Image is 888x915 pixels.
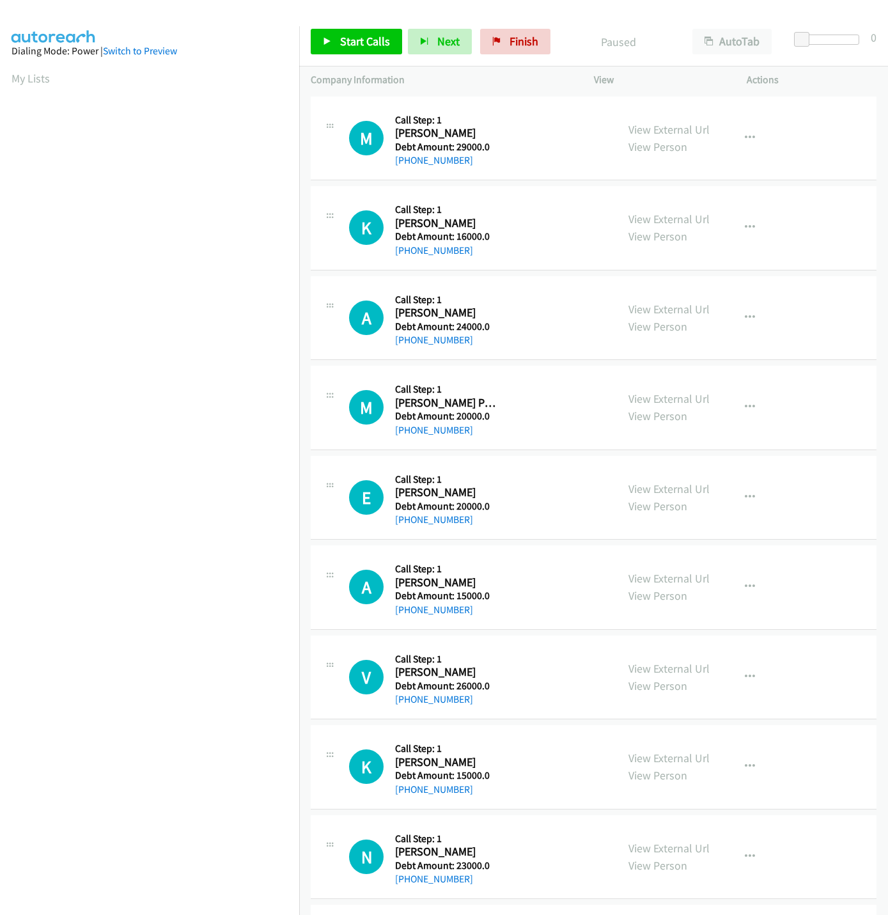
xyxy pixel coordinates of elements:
h2: [PERSON_NAME] [395,665,496,680]
a: View Person [628,768,687,783]
div: The call is yet to be attempted [349,749,384,784]
h2: [PERSON_NAME] [395,216,496,231]
a: Switch to Preview [103,45,177,57]
a: View Person [628,499,687,513]
a: [PHONE_NUMBER] [395,783,473,795]
button: Next [408,29,472,54]
div: Dialing Mode: Power | [12,43,288,59]
h5: Call Step: 1 [395,383,496,396]
a: [PHONE_NUMBER] [395,513,473,526]
a: My Lists [12,71,50,86]
div: The call is yet to be attempted [349,121,384,155]
a: View External Url [628,481,710,496]
p: View [594,72,724,88]
span: Start Calls [340,34,390,49]
a: View External Url [628,302,710,317]
a: View External Url [628,841,710,856]
h5: Call Step: 1 [395,833,496,845]
a: Start Calls [311,29,402,54]
div: Delay between calls (in seconds) [800,35,859,45]
div: The call is yet to be attempted [349,570,384,604]
h5: Debt Amount: 20000.0 [395,410,496,423]
a: View External Url [628,122,710,137]
a: View Person [628,319,687,334]
div: The call is yet to be attempted [349,660,384,694]
h1: M [349,390,384,425]
h2: [PERSON_NAME] [395,126,496,141]
a: [PHONE_NUMBER] [395,604,473,616]
a: View Person [628,588,687,603]
button: AutoTab [692,29,772,54]
div: The call is yet to be attempted [349,390,384,425]
a: View External Url [628,661,710,676]
a: View Person [628,229,687,244]
h1: E [349,480,384,515]
h2: [PERSON_NAME] [395,575,496,590]
span: Next [437,34,460,49]
a: [PHONE_NUMBER] [395,424,473,436]
h5: Debt Amount: 16000.0 [395,230,496,243]
a: View Person [628,409,687,423]
h1: M [349,121,384,155]
a: View External Url [628,391,710,406]
h5: Call Step: 1 [395,203,496,216]
a: [PHONE_NUMBER] [395,244,473,256]
h5: Debt Amount: 29000.0 [395,141,496,153]
h1: K [349,749,384,784]
h1: A [349,570,384,604]
a: [PHONE_NUMBER] [395,693,473,705]
a: View Person [628,678,687,693]
h5: Call Step: 1 [395,563,496,575]
h5: Debt Amount: 23000.0 [395,859,496,872]
p: Paused [568,33,669,51]
h1: A [349,301,384,335]
h2: [PERSON_NAME] Peraltagomez [395,396,496,411]
h5: Call Step: 1 [395,653,496,666]
h2: [PERSON_NAME] [395,306,496,320]
div: The call is yet to be attempted [349,301,384,335]
span: Finish [510,34,538,49]
h1: K [349,210,384,245]
h5: Debt Amount: 24000.0 [395,320,496,333]
h1: V [349,660,384,694]
h5: Call Step: 1 [395,742,496,755]
p: Company Information [311,72,571,88]
h5: Call Step: 1 [395,114,496,127]
div: 0 [871,29,876,46]
div: The call is yet to be attempted [349,210,384,245]
h5: Debt Amount: 26000.0 [395,680,496,692]
h5: Call Step: 1 [395,293,496,306]
h2: [PERSON_NAME] [395,485,496,500]
a: View Person [628,858,687,873]
a: Finish [480,29,550,54]
h1: N [349,840,384,874]
a: [PHONE_NUMBER] [395,873,473,885]
a: [PHONE_NUMBER] [395,334,473,346]
iframe: Dialpad [12,98,299,706]
a: View Person [628,139,687,154]
div: The call is yet to be attempted [349,840,384,874]
h5: Debt Amount: 20000.0 [395,500,496,513]
h2: [PERSON_NAME] [395,755,496,770]
h2: [PERSON_NAME] [395,845,496,859]
h5: Debt Amount: 15000.0 [395,769,496,782]
h5: Call Step: 1 [395,473,496,486]
a: [PHONE_NUMBER] [395,154,473,166]
a: View External Url [628,571,710,586]
a: View External Url [628,212,710,226]
p: Actions [747,72,876,88]
div: The call is yet to be attempted [349,480,384,515]
h5: Debt Amount: 15000.0 [395,590,496,602]
a: View External Url [628,751,710,765]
